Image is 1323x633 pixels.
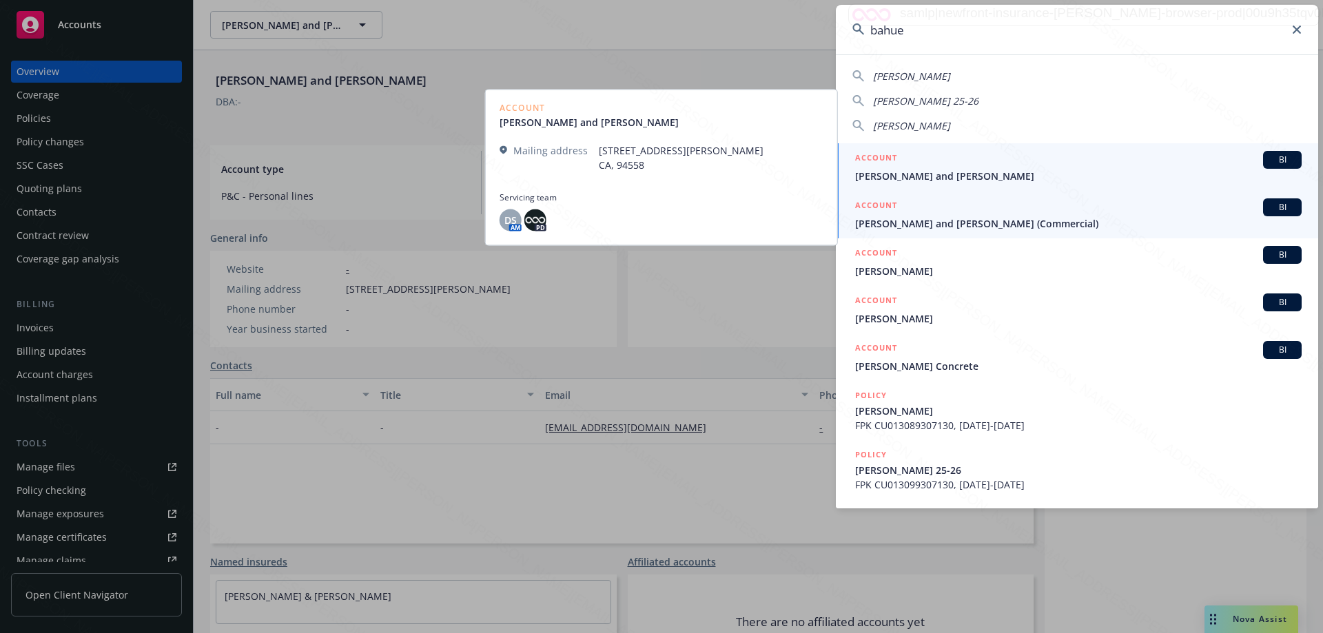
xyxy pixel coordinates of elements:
span: FPK CU013099307130, [DATE]-[DATE] [855,477,1302,492]
span: [PERSON_NAME] [855,404,1302,418]
span: [PERSON_NAME] 25-26 [873,94,978,107]
span: FPK CU013089307130, [DATE]-[DATE] [855,418,1302,433]
a: ACCOUNTBI[PERSON_NAME] Concrete [836,333,1318,381]
h5: POLICY [855,507,887,521]
h5: ACCOUNT [855,198,897,215]
a: ACCOUNTBI[PERSON_NAME] [836,238,1318,286]
span: [PERSON_NAME] and [PERSON_NAME] (Commercial) [855,216,1302,231]
span: [PERSON_NAME] [855,264,1302,278]
span: BI [1269,344,1296,356]
h5: ACCOUNT [855,246,897,262]
h5: ACCOUNT [855,151,897,167]
span: [PERSON_NAME] [873,119,950,132]
h5: POLICY [855,448,887,461]
span: [PERSON_NAME] Concrete [855,359,1302,373]
a: POLICY [836,499,1318,559]
a: ACCOUNTBI[PERSON_NAME] and [PERSON_NAME] (Commercial) [836,191,1318,238]
span: [PERSON_NAME] and [PERSON_NAME] [855,169,1302,183]
span: BI [1269,201,1296,214]
a: ACCOUNTBI[PERSON_NAME] [836,286,1318,333]
span: BI [1269,296,1296,309]
span: [PERSON_NAME] 25-26 [855,463,1302,477]
h5: POLICY [855,388,887,402]
h5: ACCOUNT [855,293,897,310]
h5: ACCOUNT [855,341,897,357]
input: Search... [836,5,1318,54]
a: ACCOUNTBI[PERSON_NAME] and [PERSON_NAME] [836,143,1318,191]
a: POLICY[PERSON_NAME] 25-26FPK CU013099307130, [DATE]-[DATE] [836,440,1318,499]
span: BI [1269,154,1296,166]
span: BI [1269,249,1296,261]
a: POLICY[PERSON_NAME]FPK CU013089307130, [DATE]-[DATE] [836,381,1318,440]
span: [PERSON_NAME] [855,311,1302,326]
span: [PERSON_NAME] [873,70,950,83]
